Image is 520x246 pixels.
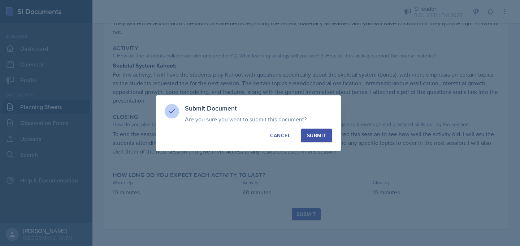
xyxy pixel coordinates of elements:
div: Submit [307,132,326,139]
p: Are you sure you want to submit this document? [185,116,332,123]
div: Cancel [270,132,290,139]
h3: Submit Document [185,104,332,113]
button: Submit [301,129,332,142]
button: Cancel [264,129,296,142]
